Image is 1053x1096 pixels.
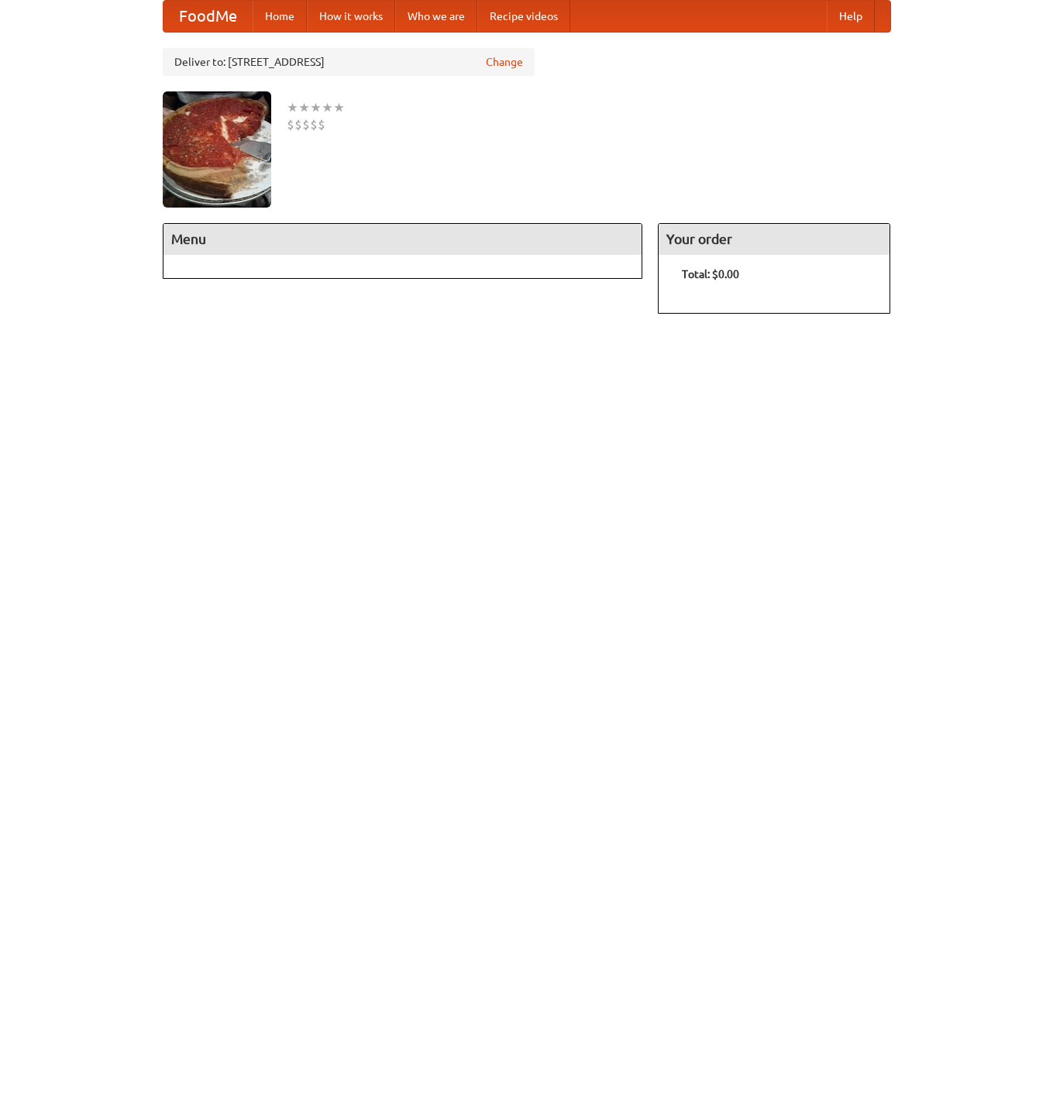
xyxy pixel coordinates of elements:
b: Total: $0.00 [682,268,739,280]
li: $ [318,116,325,133]
h4: Your order [659,224,890,255]
a: How it works [307,1,395,32]
li: ★ [287,99,298,116]
li: $ [294,116,302,133]
a: Help [827,1,875,32]
li: $ [287,116,294,133]
a: Home [253,1,307,32]
a: Change [486,54,523,70]
li: $ [302,116,310,133]
h4: Menu [163,224,642,255]
div: Deliver to: [STREET_ADDRESS] [163,48,535,76]
li: ★ [298,99,310,116]
a: Recipe videos [477,1,570,32]
a: FoodMe [163,1,253,32]
li: ★ [322,99,333,116]
li: ★ [310,99,322,116]
img: angular.jpg [163,91,271,208]
a: Who we are [395,1,477,32]
li: $ [310,116,318,133]
li: ★ [333,99,345,116]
